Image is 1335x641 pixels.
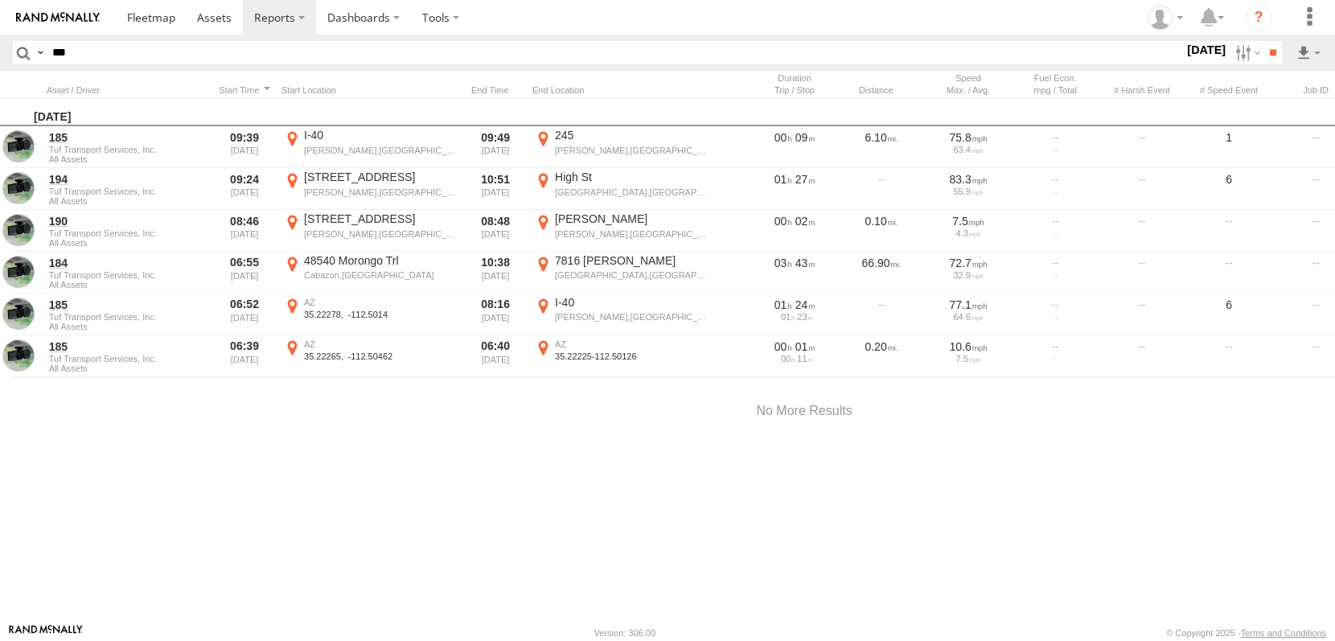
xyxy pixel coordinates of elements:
[49,280,205,290] span: Filter Results to this Group
[555,170,707,184] div: High St
[930,187,1006,196] div: 55.9
[49,214,205,228] a: 190
[797,312,812,322] span: 23
[795,257,815,269] span: 43
[930,172,1006,187] div: 83.3
[930,298,1006,312] div: 77.1
[465,253,526,292] div: 10:38 [DATE]
[795,173,815,186] span: 27
[49,228,205,238] span: Tuf Transport Services, Inc.
[49,354,205,364] span: Tuf Transport Services, Inc.
[304,351,347,361] span: 35.22265
[49,196,205,206] span: Filter Results to this Group
[532,212,709,250] label: Click to View Event Location
[49,322,205,331] span: Filter Results to this Group
[1229,41,1263,64] label: Search Filter Options
[930,145,1006,154] div: 63.4
[49,270,205,280] span: Tuf Transport Services, Inc.
[2,172,35,204] a: View Asset in Asset Management
[774,298,792,311] span: 01
[49,130,205,145] a: 185
[757,130,832,145] div: [555s] 26/08/2025 09:39 - 26/08/2025 09:49
[1184,41,1229,59] label: [DATE]
[532,337,709,376] label: Click to View Event Location
[34,41,47,64] label: Search Query
[757,298,832,312] div: [5079s] 26/08/2025 06:52 - 26/08/2025 08:16
[532,170,709,208] label: Click to View Event Location
[1189,295,1269,334] div: 6
[2,339,35,372] a: View Asset in Asset Management
[795,215,815,228] span: 02
[49,238,205,248] span: Filter Results to this Group
[757,214,832,228] div: [125s] 26/08/2025 08:46 - 26/08/2025 08:48
[555,253,707,268] div: 7816 [PERSON_NAME]
[1189,128,1269,166] div: 1
[304,128,456,142] div: I-40
[555,269,707,281] div: [GEOGRAPHIC_DATA],[GEOGRAPHIC_DATA]
[2,130,35,162] a: View Asset in Asset Management
[795,340,815,353] span: 01
[47,84,207,96] div: Click to Sort
[781,354,795,364] span: 00
[347,351,392,361] span: -112.50462
[841,212,922,250] div: 0.10
[774,215,792,228] span: 00
[757,339,832,354] div: [105s] 26/08/2025 06:39 - 26/08/2025 06:40
[281,337,458,376] label: Click to View Event Location
[304,297,456,308] div: AZ
[532,253,709,292] label: Click to View Event Location
[465,170,526,208] div: 10:51 [DATE]
[214,170,275,208] div: 09:24 [DATE]
[2,298,35,330] a: View Asset in Asset Management
[1246,5,1271,31] i: ?
[49,339,205,354] a: 185
[930,312,1006,322] div: 64.6
[304,253,456,268] div: 48540 Morongo Trl
[465,84,526,96] div: Click to Sort
[304,228,456,240] div: [PERSON_NAME],[GEOGRAPHIC_DATA]
[841,253,922,292] div: 66.90
[214,84,275,96] div: Click to Sort
[304,269,456,281] div: Cabazon,[GEOGRAPHIC_DATA]
[304,212,456,226] div: [STREET_ADDRESS]
[930,256,1006,270] div: 72.7
[281,128,458,166] label: Click to View Event Location
[49,364,205,373] span: Filter Results to this Group
[797,354,812,364] span: 11
[49,298,205,312] a: 185
[555,128,707,142] div: 245
[304,187,456,198] div: [PERSON_NAME],[GEOGRAPHIC_DATA]
[532,295,709,334] label: Click to View Event Location
[1189,170,1269,208] div: 6
[49,312,205,322] span: Tuf Transport Services, Inc.
[555,311,707,323] div: [PERSON_NAME],[GEOGRAPHIC_DATA]
[281,295,458,334] label: Click to View Event Location
[16,12,100,23] img: rand-logo.svg
[465,128,526,166] div: 09:49 [DATE]
[555,339,707,350] div: AZ
[214,212,275,250] div: 08:46 [DATE]
[594,628,655,638] div: Version: 306.00
[555,351,592,361] span: 35.22225
[774,131,792,144] span: 00
[281,170,458,208] label: Click to View Event Location
[304,339,456,350] div: AZ
[2,256,35,288] a: View Asset in Asset Management
[532,128,709,166] label: Click to View Event Location
[841,337,922,376] div: 0.20
[774,340,792,353] span: 00
[795,131,815,144] span: 09
[930,339,1006,354] div: 10.6
[49,172,205,187] a: 194
[304,145,456,156] div: [PERSON_NAME],[GEOGRAPHIC_DATA]
[555,295,707,310] div: I-40
[555,228,707,240] div: [PERSON_NAME],[GEOGRAPHIC_DATA]
[930,214,1006,228] div: 7.5
[347,310,388,319] span: -112.5014
[2,214,35,246] a: View Asset in Asset Management
[555,145,707,156] div: [PERSON_NAME],[GEOGRAPHIC_DATA]
[841,128,922,166] div: 6.10
[214,337,275,376] div: 06:39 [DATE]
[555,212,707,226] div: [PERSON_NAME]
[930,228,1006,238] div: 4.3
